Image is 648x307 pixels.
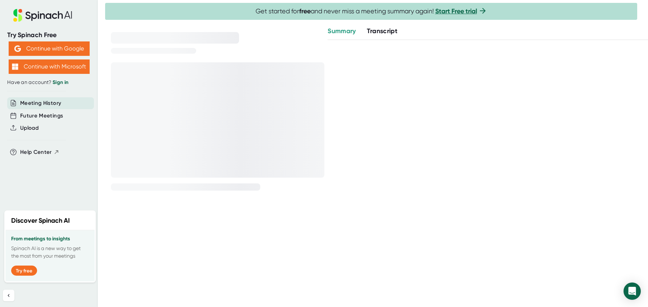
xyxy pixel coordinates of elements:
[20,112,63,120] button: Future Meetings
[367,27,398,35] span: Transcript
[14,45,21,52] img: Aehbyd4JwY73AAAAAElFTkSuQmCC
[20,148,59,156] button: Help Center
[20,124,39,132] button: Upload
[256,7,487,15] span: Get started for and never miss a meeting summary again!
[20,99,61,107] button: Meeting History
[11,245,89,260] p: Spinach AI is a new way to get the most from your meetings
[11,266,37,276] button: Try free
[11,216,70,226] h2: Discover Spinach AI
[367,26,398,36] button: Transcript
[11,236,89,242] h3: From meetings to insights
[20,148,52,156] span: Help Center
[328,27,356,35] span: Summary
[299,7,311,15] b: free
[7,79,91,86] div: Have an account?
[7,31,91,39] div: Try Spinach Free
[53,79,68,85] a: Sign in
[328,26,356,36] button: Summary
[9,41,90,56] button: Continue with Google
[435,7,477,15] a: Start Free trial
[3,290,14,301] button: Collapse sidebar
[9,59,90,74] button: Continue with Microsoft
[624,282,641,300] div: Open Intercom Messenger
